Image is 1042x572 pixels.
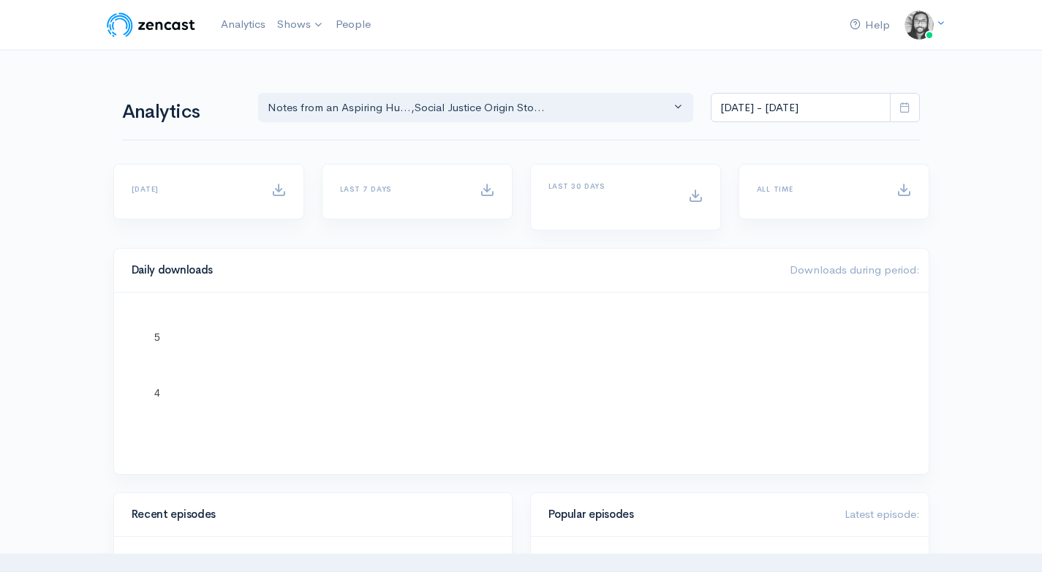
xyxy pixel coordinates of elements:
div: Notes from an Aspiring Hu... , Social Justice Origin Sto... [268,99,671,116]
a: Analytics [215,9,271,40]
a: Help [844,10,896,41]
h4: Recent episodes [132,508,486,521]
h6: [DATE] [132,185,254,193]
a: People [330,9,377,40]
span: Latest episode: [845,507,920,521]
img: ... [905,10,934,39]
a: Shows [271,9,330,41]
h6: Last 7 days [340,185,462,193]
svg: A chart. [132,310,911,456]
h1: Analytics [122,102,241,123]
h4: Daily downloads [132,264,772,276]
span: Downloads during period: [790,263,920,276]
button: Notes from an Aspiring Hu..., Social Justice Origin Sto... [258,93,694,123]
h4: Popular episodes [548,508,827,521]
h6: Last 30 days [548,182,671,190]
text: 5 [154,331,160,342]
img: ZenCast Logo [105,10,197,39]
h6: All time [757,185,879,193]
input: analytics date range selector [711,93,891,123]
text: 4 [154,387,160,399]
